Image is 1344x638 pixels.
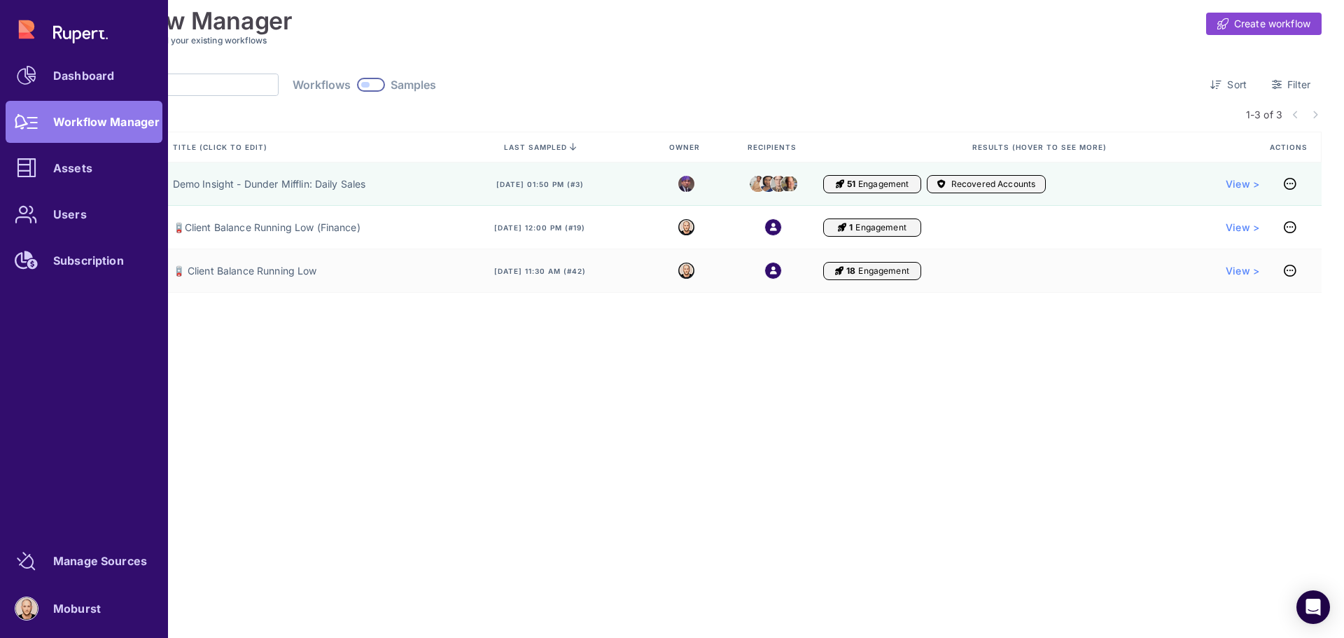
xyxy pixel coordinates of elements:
span: Samples [391,78,437,92]
i: Engagement [835,265,843,277]
img: kevin.jpeg [781,176,797,190]
span: Recovered Accounts [951,179,1036,190]
img: dwight.png [771,172,787,195]
span: Title (click to edit) [173,142,270,152]
div: Assets [53,164,92,172]
a: Demo Insight - Dunder Mifflin: Daily Sales [173,177,366,191]
span: Workflows [293,78,351,92]
span: Sort [1227,78,1247,92]
img: account-photo [15,597,38,620]
i: Accounts [937,179,946,190]
span: Engagement [855,222,906,233]
img: kelly.png [760,172,776,195]
span: [DATE] 01:50 pm (#3) [496,179,584,189]
span: 1 [849,222,853,233]
div: Open Intercom Messenger [1296,590,1330,624]
div: Manage Sources [53,557,147,565]
span: Create workflow [1234,17,1310,31]
span: Engagement [858,179,909,190]
span: Actions [1270,142,1310,152]
h1: Workflow Manager [76,7,293,35]
a: Manage Sources [6,540,162,582]
img: stanley.jpeg [750,173,766,195]
div: Users [53,210,87,219]
img: 8322788777941_af58b56217eee48217e0_32.png [678,263,694,279]
span: 18 [846,265,855,277]
a: Dashboard [6,55,162,97]
a: Users [6,193,162,235]
span: Filter [1287,78,1310,92]
div: Moburst [53,604,101,613]
span: [DATE] 11:30 am (#42) [494,266,586,276]
div: Dashboard [53,71,114,80]
img: 8322788777941_af58b56217eee48217e0_32.png [678,219,694,235]
span: Results (Hover to see more) [972,142,1109,152]
div: Subscription [53,256,124,265]
a: 🪫 Client Balance Running Low [173,264,317,278]
h3: Review and manage all your existing workflows [76,35,1322,46]
a: 🪫Client Balance Running Low (Finance) [173,221,360,235]
span: 1-3 of 3 [1246,107,1282,122]
span: 51 [847,179,855,190]
span: [DATE] 12:00 pm (#19) [494,223,585,233]
img: michael.jpeg [678,176,694,192]
a: View > [1226,221,1259,235]
i: Engagement [836,179,844,190]
span: last sampled [504,143,567,151]
span: Owner [669,142,703,152]
a: View > [1226,264,1259,278]
a: Assets [6,147,162,189]
a: Subscription [6,240,162,282]
a: View > [1226,177,1259,191]
span: Recipients [748,142,799,152]
i: Engagement [838,222,846,233]
span: Engagement [858,265,909,277]
input: Search by title [97,74,278,95]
